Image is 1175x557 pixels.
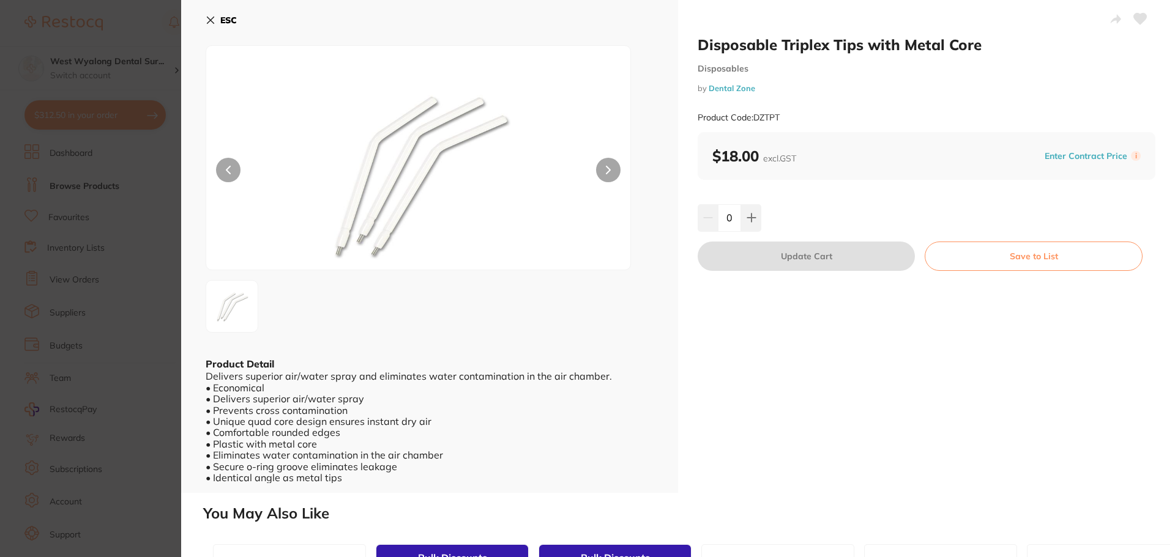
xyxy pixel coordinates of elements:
h2: Disposable Triplex Tips with Metal Core [698,35,1155,54]
img: cGc [210,284,254,328]
b: $18.00 [712,147,796,165]
span: excl. GST [763,153,796,164]
label: i [1131,151,1141,161]
img: cGc [291,76,546,270]
small: Product Code: DZTPT [698,113,780,123]
div: Delivers superior air/water spray and eliminates water contamination in the air chamber. • Econom... [206,371,654,483]
button: ESC [206,10,237,31]
small: Disposables [698,64,1155,74]
small: by [698,84,1155,93]
b: ESC [220,15,237,26]
button: Update Cart [698,242,915,271]
a: Dental Zone [709,83,755,93]
button: Save to List [925,242,1143,271]
button: Enter Contract Price [1041,150,1131,162]
h2: You May Also Like [203,505,1170,522]
b: Product Detail [206,358,274,370]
